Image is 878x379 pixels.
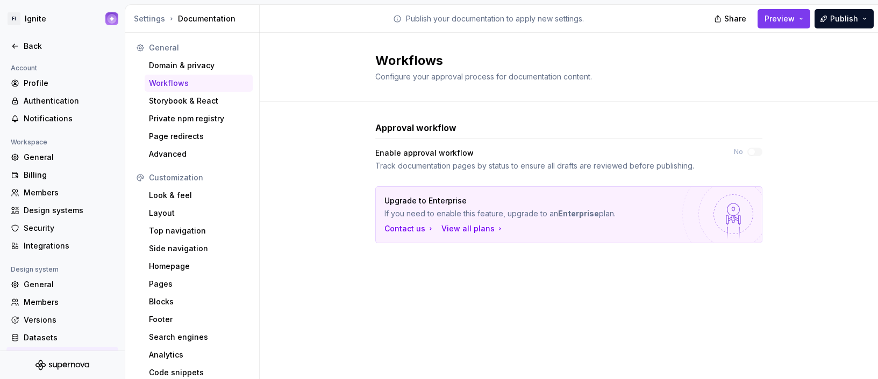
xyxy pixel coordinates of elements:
[134,13,165,24] button: Settings
[6,75,118,92] a: Profile
[384,195,678,206] p: Upgrade to Enterprise
[375,121,456,134] h3: Approval workflow
[145,222,253,239] a: Top navigation
[406,13,584,24] p: Publish your documentation to apply new settings.
[6,166,118,184] a: Billing
[724,13,746,24] span: Share
[815,9,874,28] button: Publish
[145,128,253,145] a: Page redirects
[375,52,749,69] h2: Workflows
[24,78,114,89] div: Profile
[145,57,253,74] a: Domain & privacy
[6,276,118,293] a: General
[145,240,253,257] a: Side navigation
[24,152,114,163] div: General
[758,9,810,28] button: Preview
[6,237,118,254] a: Integrations
[145,145,253,163] a: Advanced
[149,225,248,236] div: Top navigation
[145,205,253,222] a: Layout
[35,360,89,370] svg: Supernova Logo
[24,170,114,180] div: Billing
[149,113,248,124] div: Private npm registry
[6,311,118,329] a: Versions
[149,78,248,89] div: Workflows
[149,243,248,254] div: Side navigation
[149,60,248,71] div: Domain & privacy
[149,349,248,360] div: Analytics
[709,9,753,28] button: Share
[6,202,118,219] a: Design systems
[149,296,248,307] div: Blocks
[830,13,858,24] span: Publish
[441,223,504,234] button: View all plans
[6,329,118,346] a: Datasets
[375,148,715,158] div: Enable approval workflow
[145,258,253,275] a: Homepage
[25,13,46,24] div: Ignite
[558,209,599,218] strong: Enterprise
[145,293,253,310] a: Blocks
[765,13,795,24] span: Preview
[149,42,248,53] div: General
[145,329,253,346] a: Search engines
[145,275,253,293] a: Pages
[24,315,114,325] div: Versions
[149,149,248,159] div: Advanced
[384,223,435,234] a: Contact us
[6,220,118,237] a: Security
[145,187,253,204] a: Look & feel
[24,223,114,234] div: Security
[149,332,248,342] div: Search engines
[149,279,248,289] div: Pages
[8,12,20,25] div: FI
[384,208,678,219] p: If you need to enable this feature, upgrade to an plan.
[149,172,248,183] div: Customization
[24,113,114,124] div: Notifications
[24,297,114,308] div: Members
[149,367,248,378] div: Code snippets
[149,131,248,142] div: Page redirects
[6,92,118,110] a: Authentication
[145,311,253,328] a: Footer
[149,208,248,218] div: Layout
[24,279,114,290] div: General
[6,62,41,75] div: Account
[24,41,114,52] div: Back
[6,110,118,127] a: Notifications
[149,261,248,272] div: Homepage
[375,161,715,171] div: Track documentation pages by status to ensure all drafts are reviewed before publishing.
[145,92,253,110] a: Storybook & React
[24,187,114,198] div: Members
[6,149,118,166] a: General
[6,347,118,364] a: Documentation
[24,332,114,343] div: Datasets
[24,96,114,106] div: Authentication
[6,263,63,276] div: Design system
[24,350,114,361] div: Documentation
[24,205,114,216] div: Design systems
[2,7,123,31] button: FIIgniteDesign System Manager
[149,314,248,325] div: Footer
[145,346,253,363] a: Analytics
[6,184,118,201] a: Members
[105,12,118,25] img: Design System Manager
[6,38,118,55] a: Back
[24,240,114,251] div: Integrations
[145,110,253,127] a: Private npm registry
[149,190,248,201] div: Look & feel
[6,136,52,149] div: Workspace
[134,13,255,24] div: Documentation
[734,148,743,156] label: No
[375,72,592,81] span: Configure your approval process for documentation content.
[6,294,118,311] a: Members
[145,75,253,92] a: Workflows
[149,96,248,106] div: Storybook & React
